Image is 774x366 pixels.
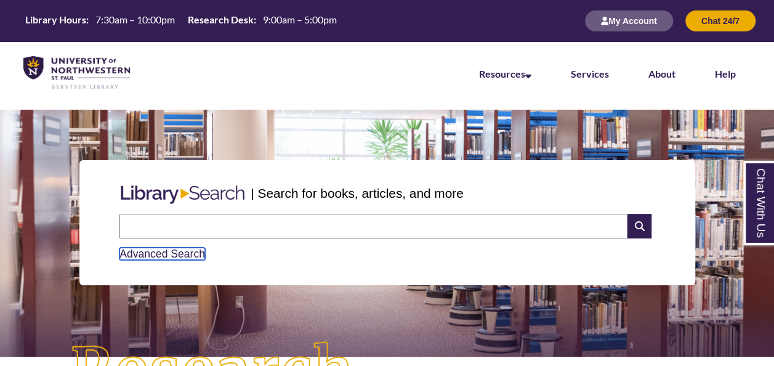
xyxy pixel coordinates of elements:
a: Help [715,68,736,79]
span: 7:30am – 10:00pm [95,14,175,25]
a: Chat 24/7 [685,15,756,26]
a: My Account [585,15,673,26]
span: 9:00am – 5:00pm [263,14,337,25]
th: Library Hours: [20,13,91,26]
button: My Account [585,10,673,31]
table: Hours Today [20,13,342,28]
a: Resources [479,68,531,79]
p: | Search for books, articles, and more [251,184,463,203]
img: UNWSP Library Logo [23,56,130,90]
a: About [648,68,675,79]
i: Search [627,214,651,238]
button: Chat 24/7 [685,10,756,31]
a: Hours Today [20,13,342,30]
a: Advanced Search [119,248,205,260]
th: Research Desk: [183,13,258,26]
img: Libary Search [115,181,251,209]
a: Services [571,68,609,79]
